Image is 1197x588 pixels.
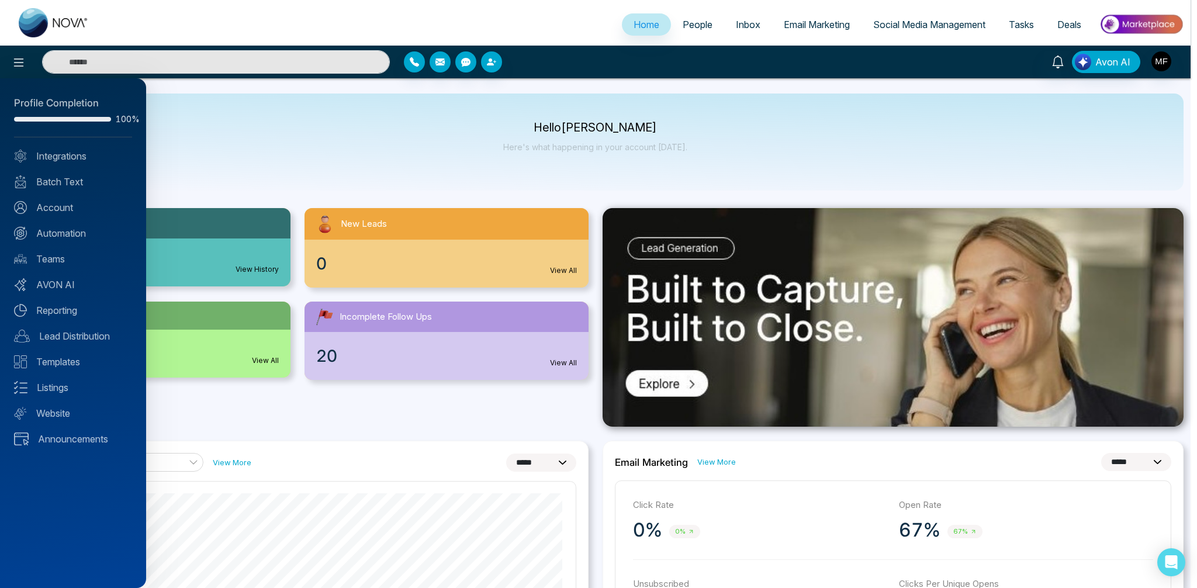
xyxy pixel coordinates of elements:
[14,381,27,394] img: Listings.svg
[14,149,132,163] a: Integrations
[14,150,27,162] img: Integrated.svg
[14,330,30,343] img: Lead-dist.svg
[14,329,132,343] a: Lead Distribution
[14,304,27,317] img: Reporting.svg
[14,406,132,420] a: Website
[14,226,132,240] a: Automation
[14,200,132,215] a: Account
[14,278,132,292] a: AVON AI
[14,303,132,317] a: Reporting
[14,96,132,111] div: Profile Completion
[14,227,27,240] img: Automation.svg
[14,433,29,445] img: announcements.svg
[14,252,132,266] a: Teams
[14,175,27,188] img: batch_text_white.png
[1157,548,1185,576] div: Open Intercom Messenger
[14,407,27,420] img: Website.svg
[14,432,132,446] a: Announcements
[14,175,132,189] a: Batch Text
[116,115,132,123] span: 100%
[14,355,27,368] img: Templates.svg
[14,278,27,291] img: Avon-AI.svg
[14,253,27,265] img: team.svg
[14,381,132,395] a: Listings
[14,355,132,369] a: Templates
[14,201,27,214] img: Account.svg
